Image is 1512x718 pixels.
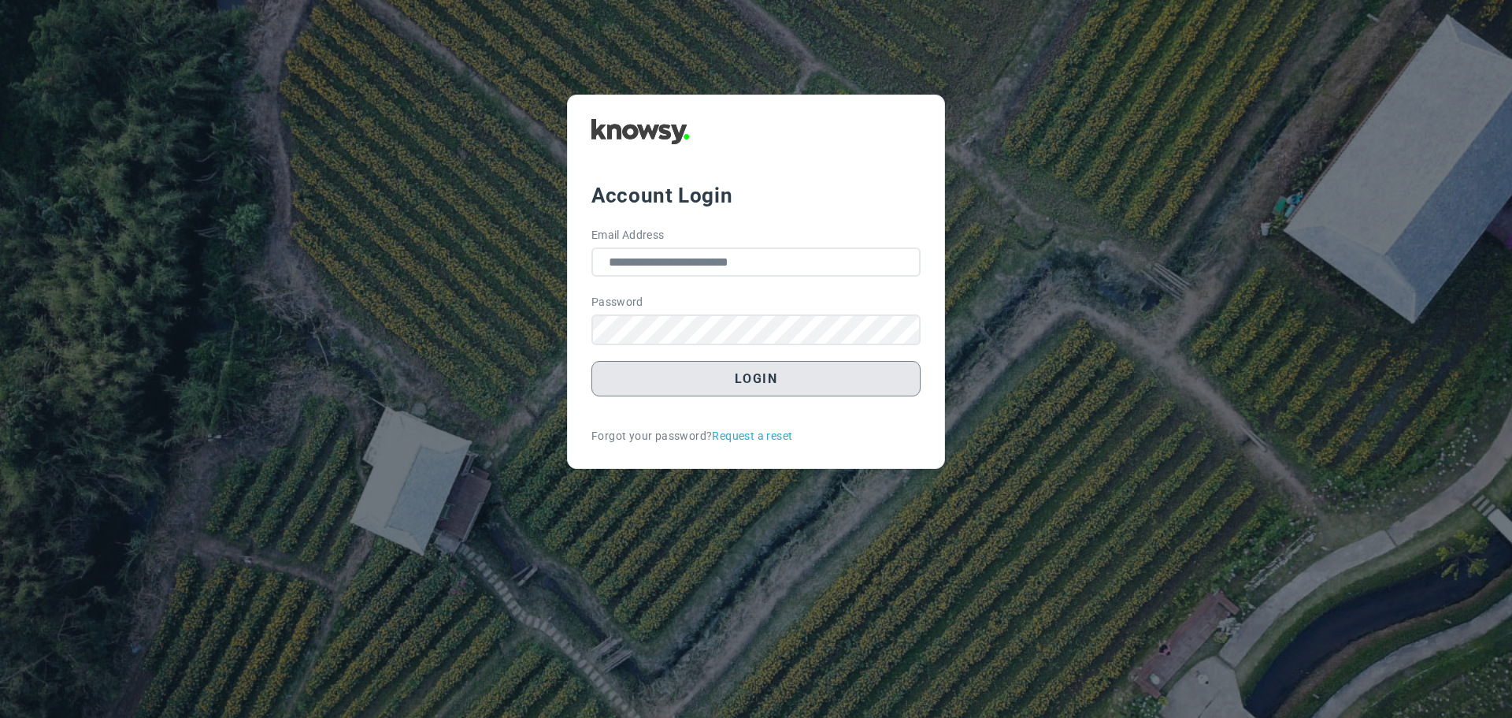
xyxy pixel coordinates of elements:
[591,428,921,445] div: Forgot your password?
[712,428,792,445] a: Request a reset
[591,294,643,311] label: Password
[591,227,665,244] label: Email Address
[591,361,921,396] button: Login
[591,181,921,210] div: Account Login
